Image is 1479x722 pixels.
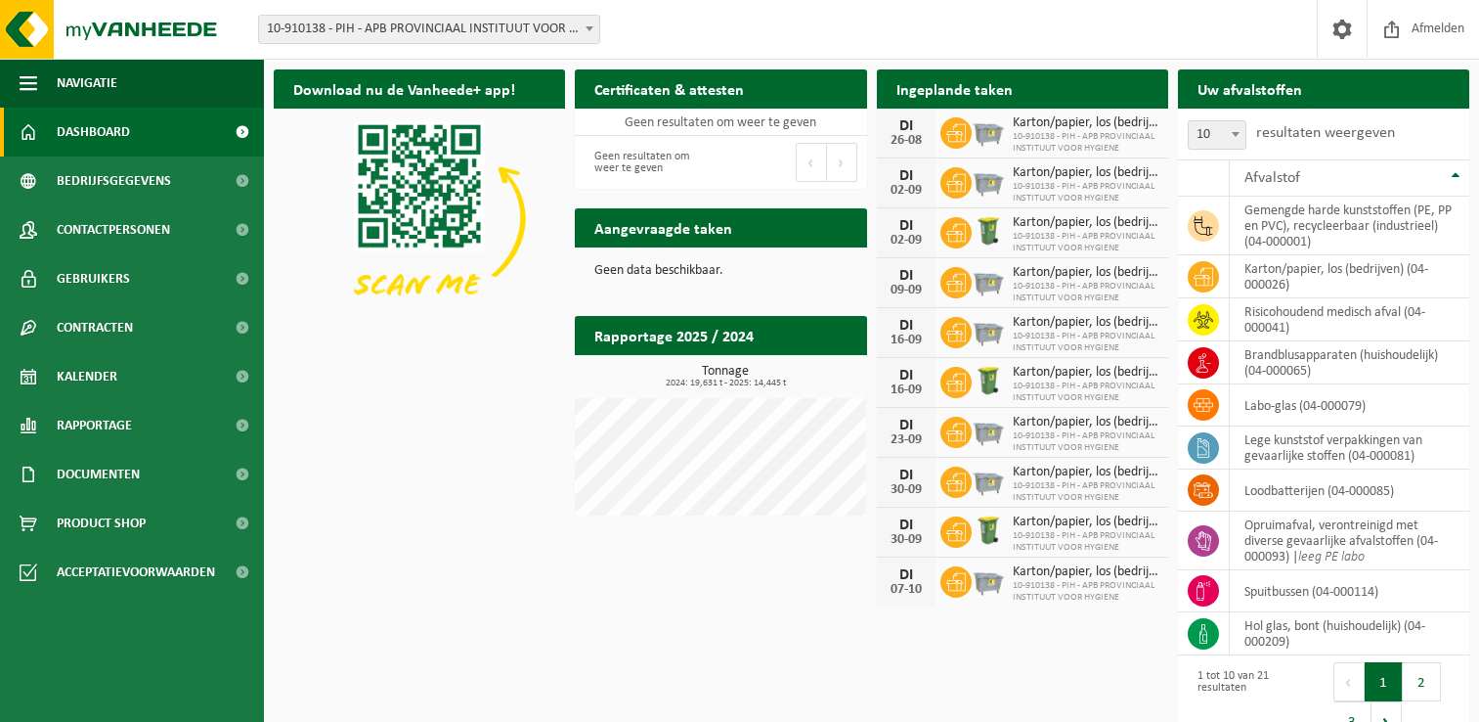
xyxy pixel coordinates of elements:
div: DI [887,118,926,134]
div: 02-09 [887,234,926,248]
td: opruimafval, verontreinigd met diverse gevaarlijke afvalstoffen (04-000093) | [1230,512,1469,570]
div: 02-09 [887,184,926,198]
img: WB-2500-GAL-GY-01 [972,264,1005,297]
div: 09-09 [887,284,926,297]
td: gemengde harde kunststoffen (PE, PP en PVC), recycleerbaar (industrieel) (04-000001) [1230,197,1469,255]
img: WB-2500-GAL-GY-01 [972,314,1005,347]
div: DI [887,168,926,184]
td: labo-glas (04-000079) [1230,384,1469,427]
td: hol glas, bont (huishoudelijk) (04-000209) [1230,612,1469,655]
div: 16-09 [887,384,926,397]
span: Karton/papier, los (bedrijven) [1013,265,1158,281]
label: resultaten weergeven [1256,125,1395,141]
span: Contactpersonen [57,205,170,254]
span: Karton/papier, los (bedrijven) [1013,365,1158,381]
img: WB-2500-GAL-GY-01 [972,464,1005,497]
span: 10-910138 - PIH - APB PROVINCIAAL INSTITUUT VOOR HYGIENE [1013,131,1158,155]
img: WB-0240-HPE-GN-50 [972,514,1005,547]
img: WB-2500-GAL-GY-01 [972,414,1005,447]
span: Karton/papier, los (bedrijven) [1013,315,1158,331]
td: lege kunststof verpakkingen van gevaarlijke stoffen (04-000081) [1230,427,1469,470]
div: DI [887,268,926,284]
span: 10-910138 - PIH - APB PROVINCIAAL INSTITUUT VOOR HYGIENE [1013,181,1158,204]
button: 2 [1403,662,1441,701]
h3: Tonnage [585,365,866,388]
div: DI [887,567,926,583]
div: 16-09 [887,334,926,347]
span: 2024: 19,631 t - 2025: 14,445 t [585,379,866,388]
button: 1 [1365,662,1403,701]
i: leeg PE labo [1298,550,1365,564]
div: 07-10 [887,583,926,597]
span: 10-910138 - PIH - APB PROVINCIAAL INSTITUUT VOOR HYGIENE [1013,530,1158,554]
td: spuitbussen (04-000114) [1230,570,1469,612]
span: 10-910138 - PIH - APB PROVINCIAAL INSTITUUT VOOR HYGIENE - ANTWERPEN [259,16,599,43]
div: DI [887,368,926,384]
span: Navigatie [57,59,117,108]
span: 10-910138 - PIH - APB PROVINCIAAL INSTITUUT VOOR HYGIENE [1013,580,1158,604]
div: DI [887,518,926,533]
span: 10-910138 - PIH - APB PROVINCIAAL INSTITUUT VOOR HYGIENE [1013,381,1158,404]
a: Bekijk rapportage [721,354,865,393]
button: Next [827,143,857,182]
span: Karton/papier, los (bedrijven) [1013,115,1158,131]
img: WB-2500-GAL-GY-01 [972,114,1005,148]
td: Geen resultaten om weer te geven [575,109,866,136]
div: 26-08 [887,134,926,148]
span: Product Shop [57,499,146,548]
img: WB-2500-GAL-GY-01 [972,164,1005,198]
div: DI [887,318,926,334]
p: Geen data beschikbaar. [594,264,847,278]
div: 30-09 [887,483,926,497]
span: 10 [1189,121,1245,149]
h2: Rapportage 2025 / 2024 [575,316,773,354]
span: Karton/papier, los (bedrijven) [1013,165,1158,181]
span: 10-910138 - PIH - APB PROVINCIAAL INSTITUUT VOOR HYGIENE [1013,281,1158,304]
img: WB-2500-GAL-GY-01 [972,564,1005,597]
span: Rapportage [57,401,132,450]
button: Previous [1333,662,1365,701]
div: Geen resultaten om weer te geven [585,141,711,184]
div: DI [887,468,926,483]
h2: Download nu de Vanheede+ app! [274,69,535,108]
div: 23-09 [887,433,926,447]
div: 30-09 [887,533,926,547]
span: Karton/papier, los (bedrijven) [1013,515,1158,530]
span: 10 [1188,120,1246,150]
span: Karton/papier, los (bedrijven) [1013,465,1158,480]
button: Previous [796,143,827,182]
span: 10-910138 - PIH - APB PROVINCIAAL INSTITUUT VOOR HYGIENE - ANTWERPEN [258,15,600,44]
td: risicohoudend medisch afval (04-000041) [1230,298,1469,341]
h2: Certificaten & attesten [575,69,763,108]
span: Gebruikers [57,254,130,303]
span: Contracten [57,303,133,352]
img: WB-0240-HPE-GN-50 [972,364,1005,397]
span: 10-910138 - PIH - APB PROVINCIAAL INSTITUUT VOOR HYGIENE [1013,331,1158,354]
span: 10-910138 - PIH - APB PROVINCIAAL INSTITUUT VOOR HYGIENE [1013,480,1158,504]
img: WB-0240-HPE-GN-50 [972,214,1005,248]
span: Karton/papier, los (bedrijven) [1013,564,1158,580]
span: Documenten [57,450,140,499]
h2: Uw afvalstoffen [1178,69,1322,108]
div: DI [887,418,926,433]
h2: Ingeplande taken [877,69,1032,108]
span: Karton/papier, los (bedrijven) [1013,215,1158,231]
td: brandblusapparaten (huishoudelijk) (04-000065) [1230,341,1469,384]
span: Karton/papier, los (bedrijven) [1013,415,1158,430]
img: Download de VHEPlus App [274,109,565,328]
span: Afvalstof [1244,170,1300,186]
div: DI [887,218,926,234]
span: 10-910138 - PIH - APB PROVINCIAAL INSTITUUT VOOR HYGIENE [1013,231,1158,254]
span: Acceptatievoorwaarden [57,548,215,597]
span: 10-910138 - PIH - APB PROVINCIAAL INSTITUUT VOOR HYGIENE [1013,430,1158,454]
td: loodbatterijen (04-000085) [1230,470,1469,512]
span: Dashboard [57,108,130,157]
span: Kalender [57,352,117,401]
h2: Aangevraagde taken [575,208,752,247]
td: karton/papier, los (bedrijven) (04-000026) [1230,255,1469,298]
span: Bedrijfsgegevens [57,157,171,205]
